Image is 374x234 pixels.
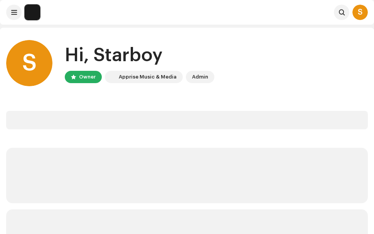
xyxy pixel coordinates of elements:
img: 1c16f3de-5afb-4452-805d-3f3454e20b1b [25,5,40,20]
div: Admin [192,72,208,82]
div: Hi, Starboy [65,43,214,68]
div: Owner [79,72,96,82]
div: S [352,5,368,20]
img: 1c16f3de-5afb-4452-805d-3f3454e20b1b [106,72,116,82]
div: Apprise Music & Media [119,72,177,82]
div: S [6,40,52,86]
